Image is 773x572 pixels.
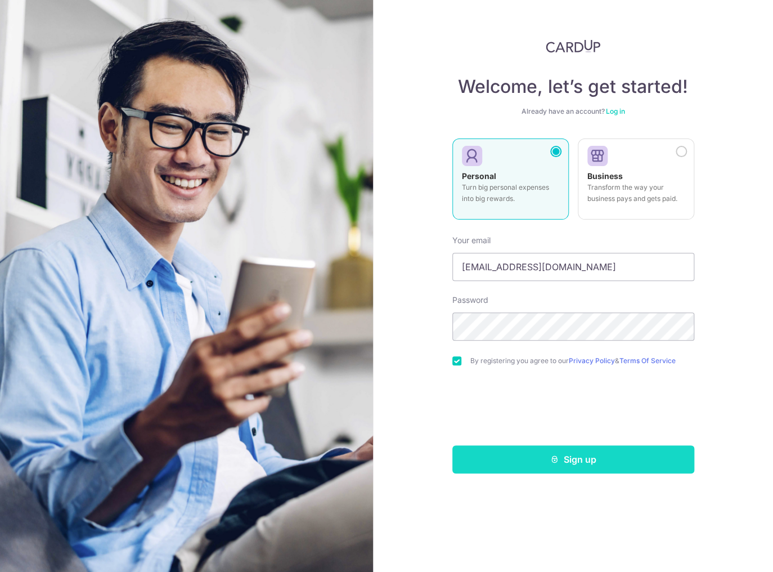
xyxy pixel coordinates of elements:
img: CardUp Logo [546,39,601,53]
a: Terms Of Service [619,356,676,365]
input: Enter your Email [452,253,694,281]
h4: Welcome, let’s get started! [452,75,694,98]
a: Privacy Policy [569,356,615,365]
strong: Business [587,171,623,181]
label: Your email [452,235,491,246]
p: Transform the way your business pays and gets paid. [587,182,685,204]
a: Personal Turn big personal expenses into big rewards. [452,138,569,226]
label: Password [452,294,488,306]
button: Sign up [452,445,694,473]
iframe: reCAPTCHA [488,388,659,432]
strong: Personal [462,171,496,181]
p: Turn big personal expenses into big rewards. [462,182,559,204]
div: Already have an account? [452,107,694,116]
label: By registering you agree to our & [470,356,694,365]
a: Log in [606,107,625,115]
a: Business Transform the way your business pays and gets paid. [578,138,694,226]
